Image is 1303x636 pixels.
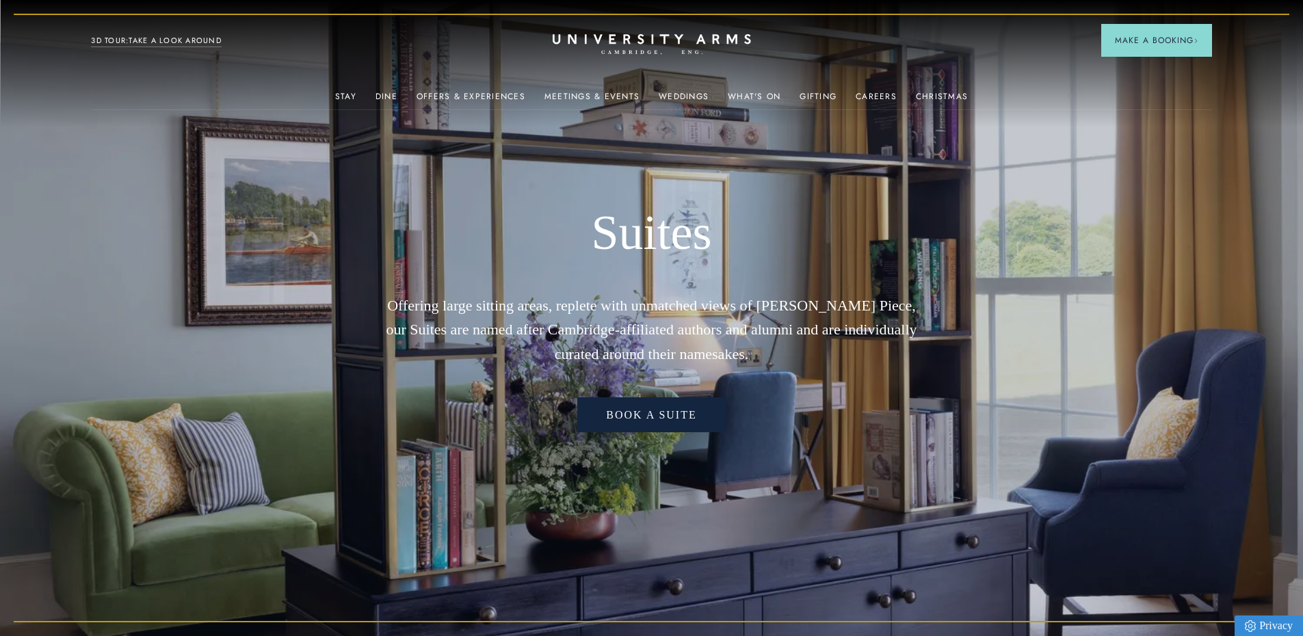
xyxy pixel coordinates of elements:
a: Home [553,34,751,55]
a: Gifting [800,92,837,109]
a: Dine [376,92,397,109]
span: Make a Booking [1115,34,1198,47]
h1: Suites [378,204,925,263]
a: What's On [728,92,780,109]
a: Privacy [1235,615,1303,636]
a: Book a Suite [577,397,725,433]
p: Offering large sitting areas, replete with unmatched views of [PERSON_NAME] Piece, our Suites are... [378,293,925,366]
a: Meetings & Events [544,92,640,109]
a: Careers [856,92,897,109]
a: 3D TOUR:TAKE A LOOK AROUND [91,35,222,47]
a: Stay [335,92,356,109]
button: Make a BookingArrow icon [1101,24,1212,57]
a: Christmas [916,92,968,109]
a: Weddings [659,92,709,109]
img: Arrow icon [1194,38,1198,43]
img: Privacy [1245,620,1256,632]
a: Offers & Experiences [417,92,525,109]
